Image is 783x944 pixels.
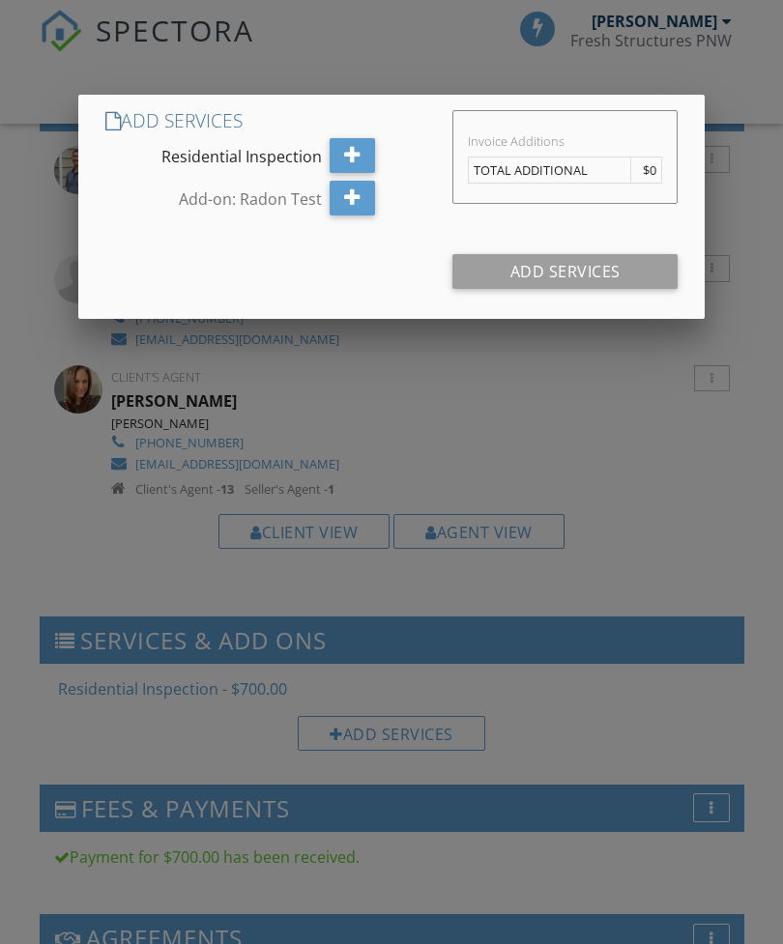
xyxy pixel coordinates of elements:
[105,110,429,130] h6: Add Services
[105,138,322,167] div: Residential Inspection
[468,133,662,149] div: Invoice Additions
[452,254,678,289] div: Add Services
[630,157,661,183] td: $0
[469,157,630,183] td: TOTAL ADDITIONAL
[105,181,322,210] div: Add-on: Radon Test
